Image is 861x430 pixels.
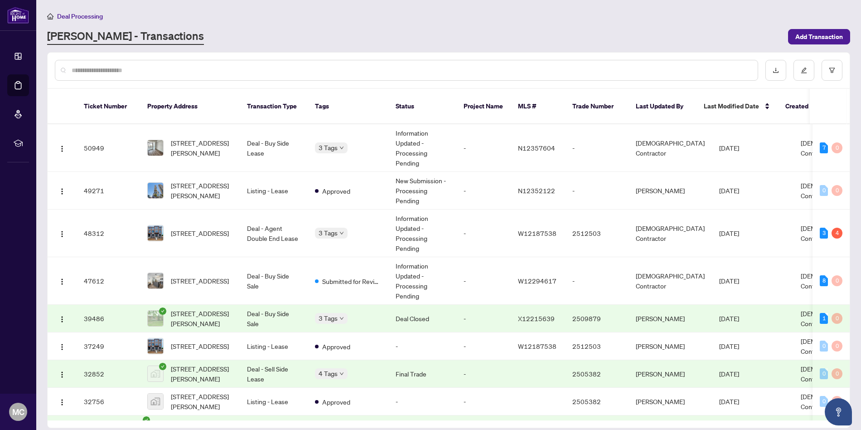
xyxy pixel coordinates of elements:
[773,67,779,73] span: download
[171,276,229,286] span: [STREET_ADDRESS]
[820,228,828,239] div: 3
[511,89,565,124] th: MLS #
[77,210,140,257] td: 48312
[148,366,163,381] img: thumbnail-img
[719,277,739,285] span: [DATE]
[801,67,807,73] span: edit
[171,308,232,328] span: [STREET_ADDRESS][PERSON_NAME]
[832,185,842,196] div: 0
[240,89,308,124] th: Transaction Type
[171,364,232,384] span: [STREET_ADDRESS][PERSON_NAME]
[388,89,456,124] th: Status
[58,316,66,323] img: Logo
[629,172,712,210] td: [PERSON_NAME]
[55,274,69,288] button: Logo
[319,142,338,153] span: 3 Tags
[825,398,852,425] button: Open asap
[719,397,739,406] span: [DATE]
[171,138,232,158] span: [STREET_ADDRESS][PERSON_NAME]
[719,186,739,195] span: [DATE]
[148,183,163,198] img: thumbnail-img
[565,305,629,332] td: 2509879
[565,360,629,388] td: 2505382
[704,101,759,111] span: Last Modified Date
[719,144,739,152] span: [DATE]
[629,124,712,172] td: [DEMOGRAPHIC_DATA] Contractor
[339,371,344,376] span: down
[148,338,163,354] img: thumbnail-img
[629,305,712,332] td: [PERSON_NAME]
[456,172,511,210] td: -
[629,257,712,305] td: [DEMOGRAPHIC_DATA] Contractor
[719,342,739,350] span: [DATE]
[55,311,69,326] button: Logo
[322,342,350,352] span: Approved
[822,60,842,81] button: filter
[788,29,850,44] button: Add Transaction
[565,124,629,172] td: -
[77,172,140,210] td: 49271
[456,124,511,172] td: -
[719,314,739,322] span: [DATE]
[832,396,842,407] div: 0
[778,89,832,124] th: Created By
[319,228,338,238] span: 3 Tags
[319,313,338,323] span: 3 Tags
[793,60,814,81] button: edit
[55,226,69,240] button: Logo
[148,311,163,326] img: thumbnail-img
[565,172,629,210] td: -
[456,388,511,415] td: -
[456,332,511,360] td: -
[58,230,66,238] img: Logo
[832,142,842,153] div: 0
[143,416,150,424] span: check-circle
[55,366,69,381] button: Logo
[388,257,456,305] td: Information Updated - Processing Pending
[77,257,140,305] td: 47612
[518,342,556,350] span: W12187538
[322,276,381,286] span: Submitted for Review
[159,308,166,315] span: check-circle
[565,210,629,257] td: 2512503
[456,89,511,124] th: Project Name
[55,141,69,155] button: Logo
[565,332,629,360] td: 2512503
[820,185,828,196] div: 0
[832,368,842,379] div: 0
[456,257,511,305] td: -
[240,172,308,210] td: Listing - Lease
[308,89,388,124] th: Tags
[629,360,712,388] td: [PERSON_NAME]
[322,397,350,407] span: Approved
[47,29,204,45] a: [PERSON_NAME] - Transactions
[388,305,456,332] td: Deal Closed
[456,210,511,257] td: -
[159,363,166,370] span: check-circle
[388,360,456,388] td: Final Trade
[240,257,308,305] td: Deal - Buy Side Sale
[148,140,163,156] img: thumbnail-img
[388,332,456,360] td: -
[7,7,29,24] img: logo
[719,229,739,237] span: [DATE]
[832,275,842,286] div: 0
[518,277,556,285] span: W12294617
[765,60,786,81] button: download
[518,314,555,322] span: X12215639
[456,360,511,388] td: -
[820,396,828,407] div: 0
[240,210,308,257] td: Deal - Agent Double End Lease
[820,313,828,324] div: 1
[77,332,140,360] td: 37249
[629,210,712,257] td: [DEMOGRAPHIC_DATA] Contractor
[339,231,344,235] span: down
[339,146,344,150] span: down
[388,210,456,257] td: Information Updated - Processing Pending
[820,341,828,352] div: 0
[140,89,240,124] th: Property Address
[388,388,456,415] td: -
[565,257,629,305] td: -
[171,228,229,238] span: [STREET_ADDRESS]
[518,229,556,237] span: W12187538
